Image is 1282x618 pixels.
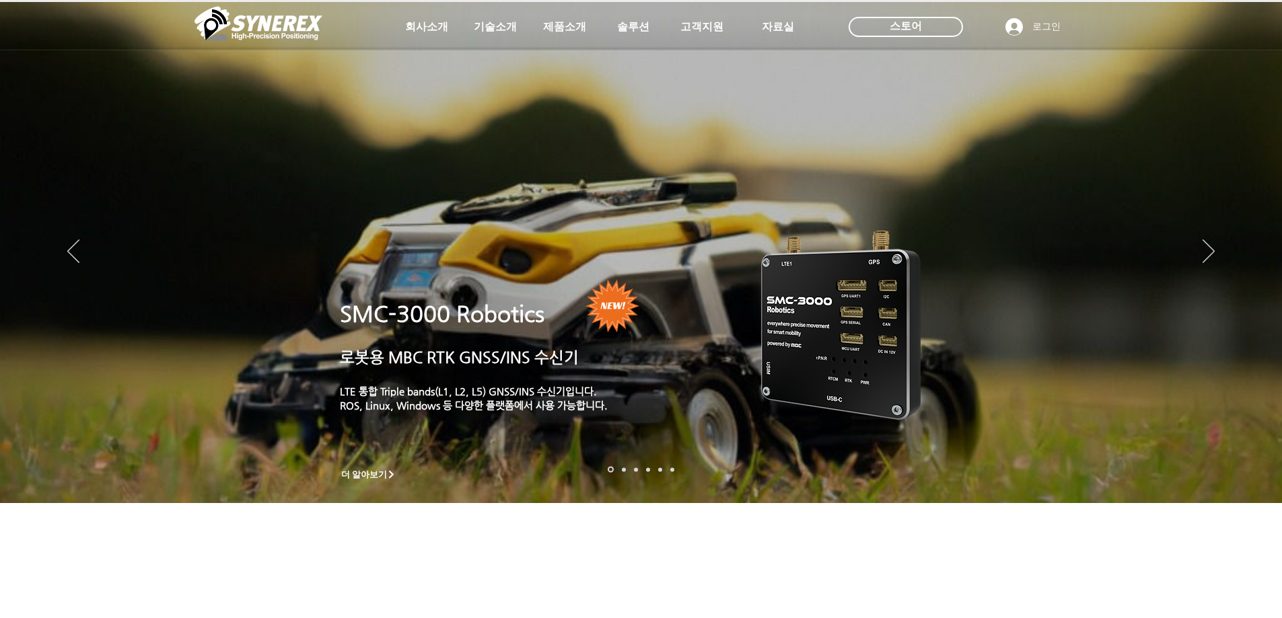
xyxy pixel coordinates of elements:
span: 스토어 [890,19,922,34]
a: 회사소개 [393,13,460,40]
span: 자료실 [762,20,794,34]
div: 스토어 [849,17,963,37]
a: 솔루션 [600,13,667,40]
img: 씨너렉스_White_simbol_대지 1.png [194,3,322,44]
button: 로그인 [996,14,1070,40]
a: 드론 8 - SMC 2000 [622,467,626,471]
span: 기술소개 [474,20,517,34]
a: 고객지원 [668,13,736,40]
span: 솔루션 [617,20,649,34]
button: 이전 [67,239,79,265]
span: 고객지원 [680,20,723,34]
img: KakaoTalk_20241224_155801212.png [742,210,941,436]
a: 로봇용 MBC RTK GNSS/INS 수신기 [340,348,579,366]
a: LTE 통합 Triple bands(L1, L2, L5) GNSS/INS 수신기입니다. [340,385,597,397]
a: 제품소개 [531,13,598,40]
a: 자율주행 [646,467,650,471]
a: 측량 IoT [634,467,638,471]
a: 더 알아보기 [335,466,402,483]
a: 정밀농업 [670,467,674,471]
a: 자료실 [744,13,812,40]
span: 제품소개 [543,20,586,34]
a: ROS, Linux, Windows 등 다양한 플랫폼에서 사용 가능합니다. [340,399,608,411]
a: 기술소개 [462,13,529,40]
a: 로봇 [658,467,662,471]
nav: 슬라이드 [604,467,678,473]
span: 로그인 [1028,20,1065,34]
span: 회사소개 [405,20,448,34]
a: SMC-3000 Robotics [340,301,544,327]
button: 다음 [1203,239,1215,265]
span: 더 알아보기 [341,469,388,481]
a: 로봇- SMC 2000 [608,467,614,473]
